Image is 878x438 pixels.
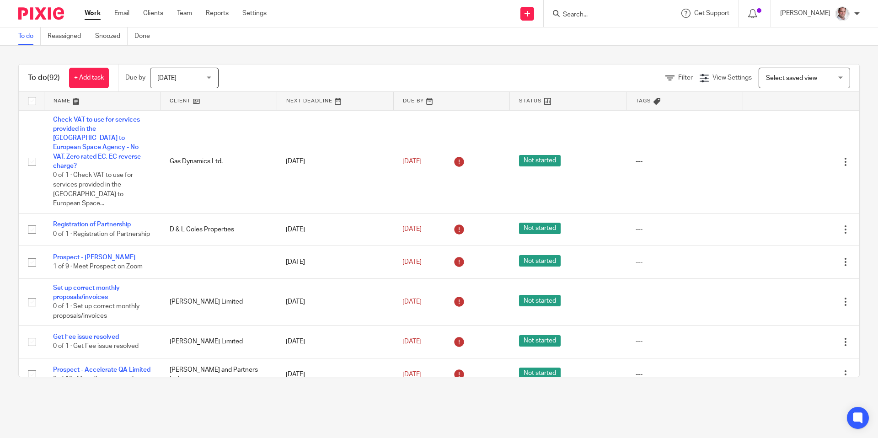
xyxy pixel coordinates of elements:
img: Pixie [18,7,64,20]
a: Prospect - [PERSON_NAME] [53,254,135,261]
td: D & L Coles Properties [161,213,277,246]
a: Registration of Partnership [53,221,131,228]
a: Done [134,27,157,45]
span: [DATE] [402,158,422,165]
td: [DATE] [277,246,393,278]
a: + Add task [69,68,109,88]
span: [DATE] [402,371,422,378]
span: Not started [519,155,561,166]
span: Not started [519,295,561,306]
a: Reports [206,9,229,18]
td: [DATE] [277,213,393,246]
img: Munro%20Partners-3202.jpg [835,6,850,21]
a: Reassigned [48,27,88,45]
a: Team [177,9,192,18]
span: 0 of 1 · Get Fee issue resolved [53,343,139,350]
span: Not started [519,255,561,267]
p: Due by [125,73,145,82]
a: Work [85,9,101,18]
h1: To do [28,73,60,83]
span: [DATE] [402,259,422,265]
a: Clients [143,9,163,18]
span: (92) [47,74,60,81]
a: Prospect - Accelerate QA Limited [53,367,150,373]
span: [DATE] [402,338,422,345]
div: --- [636,225,734,234]
a: Snoozed [95,27,128,45]
span: [DATE] [402,226,422,233]
p: [PERSON_NAME] [780,9,830,18]
td: [DATE] [277,278,393,326]
div: --- [636,370,734,379]
span: Get Support [694,10,729,16]
td: [DATE] [277,358,393,390]
span: [DATE] [157,75,177,81]
div: --- [636,157,734,166]
a: Check VAT to use for services provided in the [GEOGRAPHIC_DATA] to European Space Agency - No VAT... [53,117,143,170]
a: Settings [242,9,267,18]
div: --- [636,337,734,346]
a: To do [18,27,41,45]
input: Search [562,11,644,19]
span: [DATE] [402,299,422,305]
span: 0 of 1 · Registration of Partnership [53,231,150,237]
td: [PERSON_NAME] Limited [161,326,277,358]
span: Tags [636,98,651,103]
span: Select saved view [766,75,817,81]
span: View Settings [712,75,752,81]
td: [DATE] [277,326,393,358]
div: --- [636,257,734,267]
span: Not started [519,368,561,379]
td: [DATE] [277,110,393,213]
span: 2 of 10 · Meet Prospect on Zoom [53,376,146,382]
a: Email [114,9,129,18]
td: [PERSON_NAME] Limited [161,278,277,326]
span: Not started [519,223,561,234]
span: 0 of 1 · Check VAT to use for services provided in the [GEOGRAPHIC_DATA] to European Space... [53,172,133,207]
td: Gas Dynamics Ltd. [161,110,277,213]
span: Not started [519,335,561,347]
span: 1 of 9 · Meet Prospect on Zoom [53,263,143,270]
span: Filter [678,75,693,81]
div: --- [636,297,734,306]
span: 0 of 1 · Set up correct monthly proposals/invoices [53,303,139,319]
td: [PERSON_NAME] and Partners Ltd [161,358,277,390]
a: Get Fee issue resolved [53,334,119,340]
a: Set up correct monthly proposals/invoices [53,285,120,300]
